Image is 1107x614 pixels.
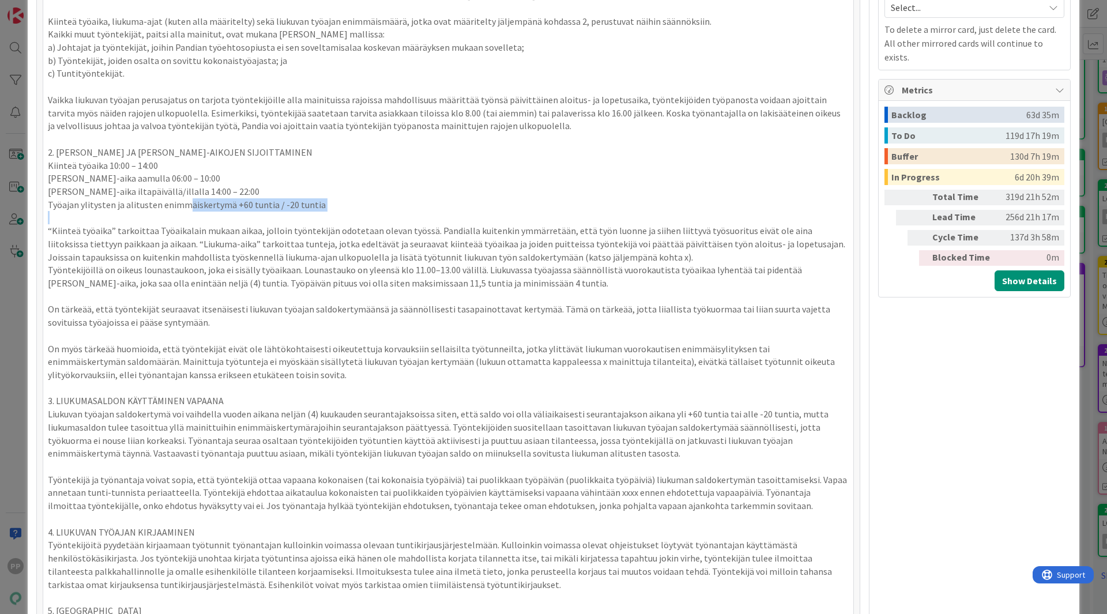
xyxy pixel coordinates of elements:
[1000,210,1059,225] div: 256d 21h 17m
[48,172,849,185] p: [PERSON_NAME]-aika aamulla 06:00 – 10:00
[48,303,849,329] p: On tärkeää, että työntekijät seuraavat itsenäisesti liukuvan työajan saldokertymäänsä ja säännöll...
[48,224,849,263] p: “Kiinteä työaika” tarkoittaa Työaikalain mukaan aikaa, jolloin työntekijän odotetaan olevan työss...
[932,230,996,246] div: Cycle Time
[48,263,849,289] p: Työntekijöillä on oikeus lounastaukoon, joka ei sisälly työaikaan. Lounastauko on yleensä klo 11....
[884,22,1064,64] p: To delete a mirror card, just delete the card. All other mirrored cards will continue to exists.
[48,146,849,159] p: 2. [PERSON_NAME] JA [PERSON_NAME]-AIKOJEN SIJOITTAMINEN
[48,342,849,382] p: On myös tärkeää huomioida, että työntekijät eivät ole lähtökohtaisesti oikeutettuja korvauksiin s...
[48,473,849,513] p: Työntekijä ja työnantaja voivat sopia, että työntekijä ottaa vapaana kokonaisen (tai kokonaisia t...
[48,394,849,408] p: 3. LIUKUMASALDON KÄYTTÄMINEN VAPAANA
[48,28,849,41] p: Kaikki muut työntekijät, paitsi alla mainitut, ovat mukana [PERSON_NAME] mallissa:
[932,210,996,225] div: Lead Time
[1026,107,1059,123] div: 63d 35m
[48,159,849,172] p: Kiinteä työaika 10:00 – 14:00
[48,54,849,67] p: b) Työntekijät, joiden osalta on sovittu kokonaistyöajasta; ja
[1006,127,1059,144] div: 119d 17h 19m
[48,408,849,460] p: Liukuvan työajan saldokertymä voi vaihdella vuoden aikana neljän (4) kuukauden seurantajaksoissa ...
[48,15,849,28] p: Kiinteä työaika, liukuma-ajat (kuten alla määritelty) sekä liukuvan työajan enimmäismäärä, jotka ...
[48,526,849,539] p: 4. LIUKUVAN TYÖAJAN KIRJAAMINEN
[48,93,849,133] p: Vaikka liukuvan työajan perusajatus on tarjota työntekijöille alla mainituissa rajoissa mahdollis...
[48,538,849,591] p: Työntekijöitä pyydetään kirjaamaan työtunnit työnantajan kulloinkin voimassa olevaan tuntikirjaus...
[1000,230,1059,246] div: 137d 3h 58m
[1010,148,1059,164] div: 130d 7h 19m
[891,127,1006,144] div: To Do
[932,250,996,266] div: Blocked Time
[932,190,996,205] div: Total Time
[48,41,849,54] p: a) Johtajat ja työntekijät, joihin Pandian työehtosopiusta ei sen soveltamisalaa koskevan määräyk...
[1015,169,1059,185] div: 6d 20h 39m
[891,148,1010,164] div: Buffer
[995,270,1064,291] button: Show Details
[902,83,1049,97] span: Metrics
[48,185,849,198] p: [PERSON_NAME]-aika iltapäivällä/illalla 14:00 – 22:00
[891,169,1015,185] div: In Progress
[1000,190,1059,205] div: 319d 21h 52m
[48,198,849,212] p: Työajan ylitysten ja alitusten enimmäiskertymä +60 tuntia / -20 tuntia
[891,107,1026,123] div: Backlog
[24,2,52,16] span: Support
[48,67,849,80] p: c) Tuntityöntekijät.
[1000,250,1059,266] div: 0m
